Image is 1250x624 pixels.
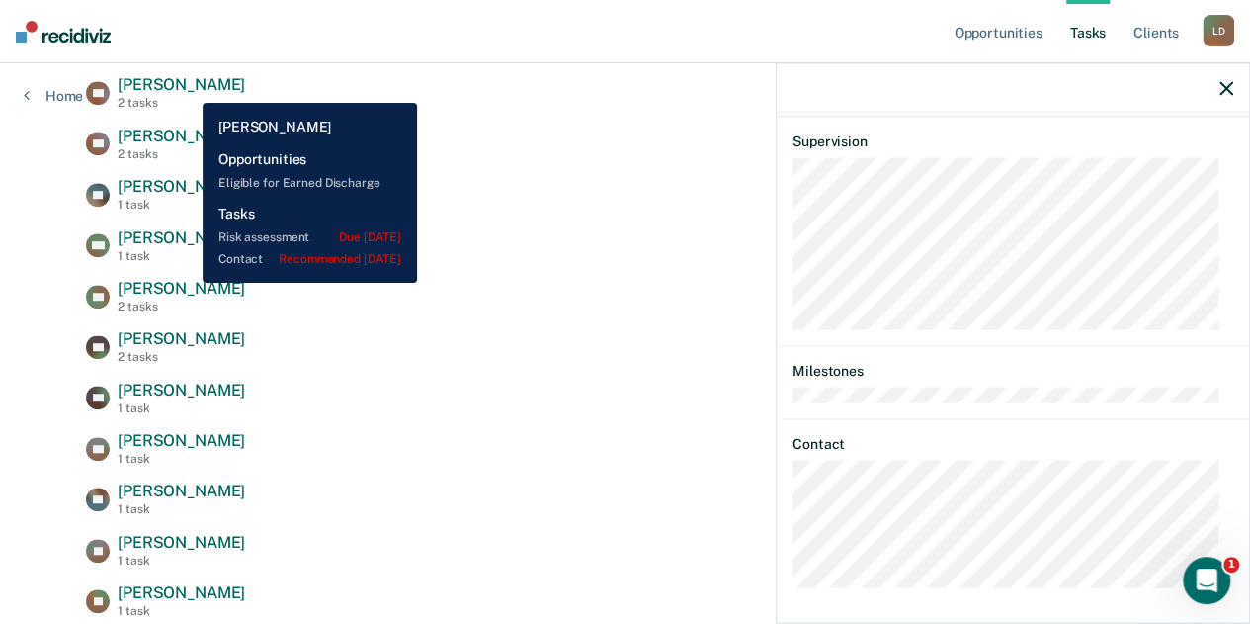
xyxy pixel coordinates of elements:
span: 1 [1223,557,1239,573]
div: 2 tasks [118,96,245,110]
iframe: Intercom live chat [1183,557,1230,604]
span: [PERSON_NAME] [118,279,245,298]
span: [PERSON_NAME] [118,381,245,400]
div: 2 tasks [118,300,245,313]
span: [PERSON_NAME] [118,228,245,247]
div: 1 task [118,401,245,415]
img: Recidiviz [16,21,111,43]
span: [PERSON_NAME] [118,583,245,602]
div: 1 task [118,604,245,618]
span: [PERSON_NAME] [118,533,245,552]
div: 2 tasks [118,350,245,364]
dt: Supervision [792,133,1233,149]
a: Home [24,87,83,105]
span: [PERSON_NAME] [118,482,245,500]
div: 1 task [118,502,245,516]
div: 1 task [118,452,245,466]
span: [PERSON_NAME] [118,127,245,145]
span: [PERSON_NAME] [118,329,245,348]
div: 1 task [118,198,245,212]
dt: Milestones [792,362,1233,379]
span: [PERSON_NAME] [118,177,245,196]
div: 2 tasks [118,147,245,161]
span: [PERSON_NAME] [118,75,245,94]
div: L D [1203,15,1234,46]
div: 1 task [118,249,245,263]
div: 1 task [118,554,245,568]
dt: Contact [792,436,1233,453]
span: [PERSON_NAME] [118,431,245,450]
